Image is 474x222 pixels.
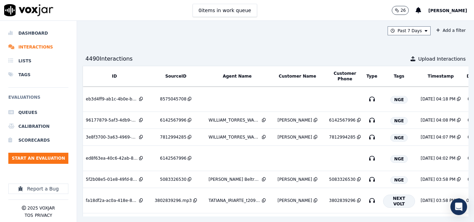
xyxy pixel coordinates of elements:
[35,213,52,218] button: Privacy
[8,119,68,133] a: Calibration
[85,55,133,63] div: 4490 Interaction s
[8,54,68,68] a: Lists
[421,156,455,161] div: [DATE] 04:02 PM
[155,198,192,203] div: 3802839296.mp3
[278,177,312,182] div: [PERSON_NAME]
[8,184,68,194] button: Report a Bug
[329,198,355,203] div: 3802839296
[160,177,186,182] div: 5083326530
[421,177,455,182] div: [DATE] 03:58 PM
[428,8,467,13] span: [PERSON_NAME]
[329,117,355,123] div: 6142567996
[209,177,261,182] div: [PERSON_NAME] Beltran_Fuse1073­_NGE
[390,155,408,163] span: NGE
[390,176,408,184] span: NGE
[329,71,361,82] button: Customer Phone
[160,117,186,123] div: 6142567996
[329,134,355,140] div: 7812994285
[209,134,261,140] div: WILLIAM_TORRES_WANN1205_NGE
[86,134,138,140] div: 3e8f3700-3a63-4969-8d26-e88c0003a0d0
[8,40,68,54] a: Interactions
[165,73,186,79] button: SourceID
[390,134,408,142] span: NGE
[421,198,455,203] div: [DATE] 03:58 PM
[8,93,68,106] h6: Evaluations
[8,106,68,119] a: Queues
[86,96,138,102] div: eb3d4ff9-ab1c-4b0e-be02-15710274c245
[86,177,138,182] div: 5f2b08e5-01e8-49fd-8170-4e844115e277
[223,73,252,79] button: Agent Name
[421,96,455,102] div: [DATE] 04:18 PM
[390,117,408,125] span: NGE
[160,156,186,161] div: 6142567996
[8,68,68,82] a: Tags
[421,117,455,123] div: [DATE] 04:08 PM
[366,73,377,79] button: Type
[388,26,431,35] button: Past 7 Days
[390,96,408,104] span: NGE
[160,134,186,140] div: 7812994285
[27,205,55,211] p: 2025 Voxjar
[8,26,68,40] a: Dashboard
[25,213,33,218] button: TOS
[383,195,415,208] span: NEXT VOLT
[4,4,53,16] img: voxjar logo
[394,73,404,79] button: Tags
[86,198,138,203] div: fa18df2a-ac0a-418e-81ce-055da931331d
[400,8,406,13] p: 26
[209,198,261,203] div: TATIANA_IRIARTE_t20997_NEXT_VOLT
[433,26,468,35] button: Add a filter
[278,117,312,123] div: [PERSON_NAME]
[392,6,409,15] button: 26
[428,73,454,79] button: Timestamp
[86,117,138,123] div: 96177879-5af3-4db9-83f5-9c75a49297e2
[8,133,68,147] a: Scorecards
[279,73,316,79] button: Customer Name
[410,55,466,62] button: Upload Interactions
[8,153,68,164] button: Start an Evaluation
[112,73,117,79] button: ID
[278,134,312,140] div: [PERSON_NAME]
[160,96,186,102] div: 8575045708
[392,6,416,15] button: 26
[421,134,455,140] div: [DATE] 04:07 PM
[193,4,257,17] button: 0items in work queue
[278,198,312,203] div: [PERSON_NAME]
[418,55,466,62] span: Upload Interactions
[329,177,355,182] div: 5083326530
[86,156,138,161] div: ed8f63ea-40c6-42ab-85d5-17af11f9f43f
[428,6,474,15] button: [PERSON_NAME]
[450,198,467,215] div: Open Intercom Messenger
[209,117,261,123] div: WILLIAM_TORRES_WANN1205_NGE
